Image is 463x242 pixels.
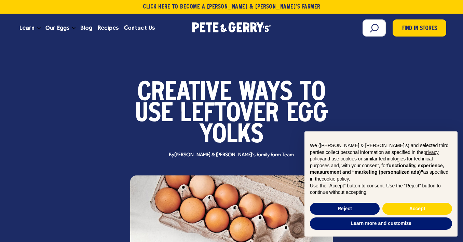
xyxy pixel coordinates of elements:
p: We ([PERSON_NAME] & [PERSON_NAME]'s) and selected third parties collect personal information as s... [310,142,452,183]
span: Ways [239,83,292,104]
button: Reject [310,203,380,215]
span: Our Eggs [45,24,69,32]
button: Open the dropdown menu for Our Eggs [72,27,76,29]
span: Yolks [200,125,263,146]
a: Recipes [95,19,121,37]
a: Find in Stores [393,19,446,37]
span: Blog [80,24,92,32]
span: Egg [286,104,328,125]
input: Search [363,19,386,37]
button: Open the dropdown menu for Learn [37,27,41,29]
span: to [300,83,326,104]
span: [PERSON_NAME] & [PERSON_NAME]'s Family Farm Team [174,152,294,158]
a: Blog [78,19,95,37]
span: Find in Stores [402,24,437,33]
span: Creative [137,83,231,104]
a: Our Eggs [43,19,72,37]
a: cookie policy [322,176,349,182]
button: Learn more and customize [310,217,452,230]
a: Contact Us [121,19,157,37]
p: Use the “Accept” button to consent. Use the “Reject” button to continue without accepting. [310,183,452,196]
span: Leftover [180,104,279,125]
span: Use [135,104,173,125]
span: Contact Us [124,24,154,32]
span: By [165,153,297,158]
span: Learn [19,24,35,32]
a: Learn [17,19,37,37]
button: Accept [382,203,452,215]
span: Recipes [98,24,119,32]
